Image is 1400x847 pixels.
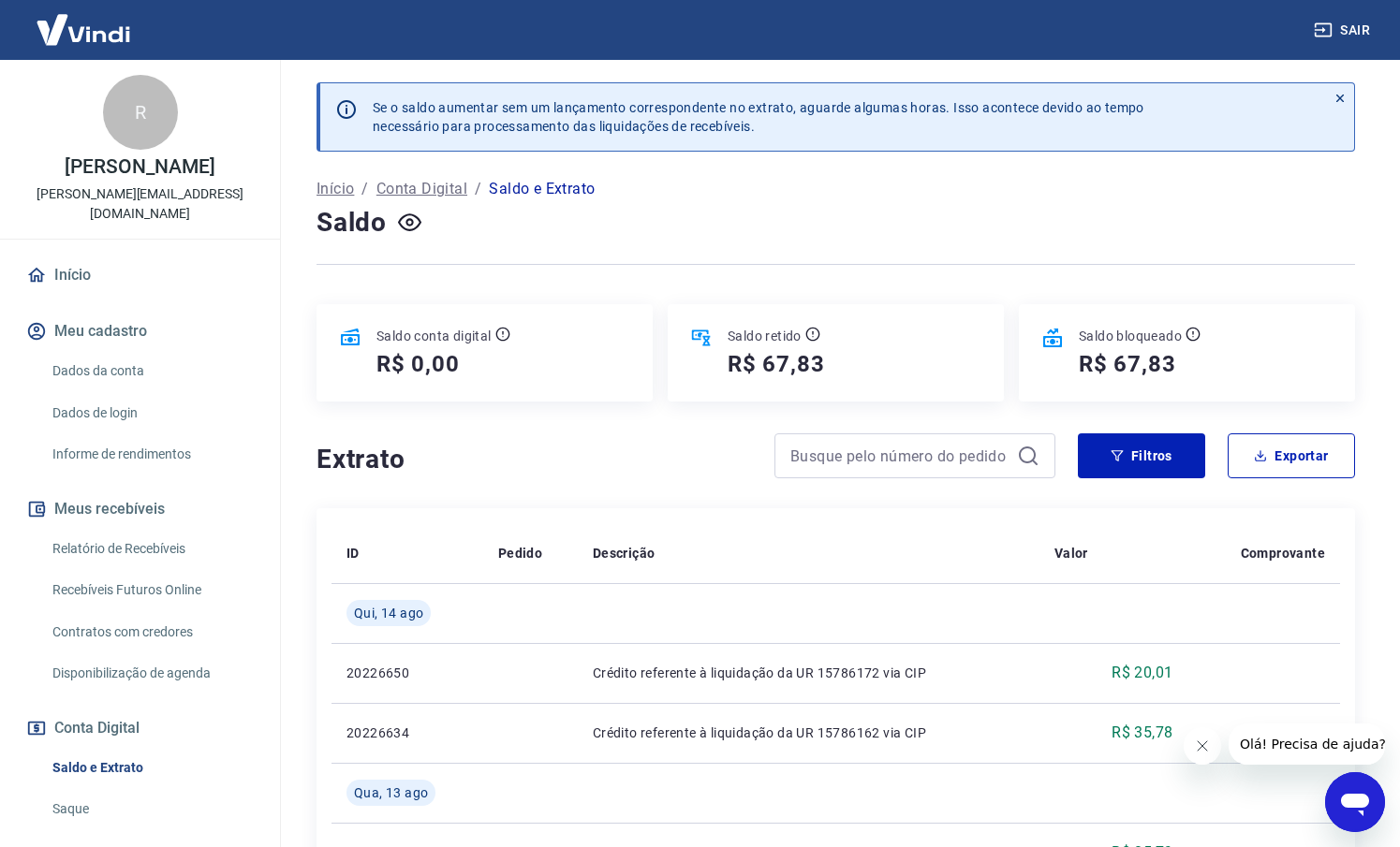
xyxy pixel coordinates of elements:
[11,13,157,28] span: Olá! Precisa de ajuda?
[1054,544,1088,562] p: Valor
[317,441,752,478] h4: Extrato
[317,178,354,200] a: Início
[45,530,258,568] a: Relatório de Recebíveis
[22,311,258,352] button: Meu cadastro
[45,613,258,651] a: Contratos com credores
[1241,544,1325,562] p: Comprovante
[1079,349,1175,379] h5: R$ 67,83
[45,790,258,828] a: Saque
[317,204,387,241] h4: Saldo
[593,544,656,562] p: Descrição
[728,327,802,345] p: Saldo retido
[45,394,258,432] a: Dados de login
[45,749,258,787] a: Saldo e Extrato
[346,664,468,682] p: 20226650
[1112,722,1172,744] p: R$ 35,78
[1078,433,1205,478] button: Filtros
[22,255,258,296] a: Início
[1325,772,1385,832] iframe: Botão para abrir a janela de mensagens
[361,178,368,200] p: /
[22,489,258,530] button: Meus recebíveis
[790,442,1009,470] input: Busque pelo número do pedido
[15,184,265,224] p: [PERSON_NAME][EMAIL_ADDRESS][DOMAIN_NAME]
[22,1,144,58] img: Vindi
[45,654,258,693] a: Disponibilização de agenda
[354,604,423,622] span: Qui, 14 ago
[498,544,542,562] p: Pedido
[346,723,468,742] p: 20226634
[1229,723,1385,765] iframe: Mensagem da empresa
[475,178,481,200] p: /
[373,98,1144,136] p: Se o saldo aumentar sem um lançamento correspondente no extrato, aguarde algumas horas. Isso acon...
[45,571,258,609] a: Recebíveis Futuros Online
[489,178,595,200] p: Saldo e Extrato
[728,349,824,379] h5: R$ 67,83
[593,664,1024,682] p: Crédito referente à liquidação da UR 15786172 via CIP
[376,327,492,345] p: Saldo conta digital
[354,783,428,802] span: Qua, 13 ago
[22,708,258,749] button: Conta Digital
[1228,433,1355,478] button: Exportar
[1184,727,1221,765] iframe: Fechar mensagem
[45,435,258,474] a: Informe de rendimentos
[376,349,460,379] h5: R$ 0,00
[1112,662,1172,684] p: R$ 20,01
[65,157,214,177] p: [PERSON_NAME]
[346,544,360,562] p: ID
[103,75,178,150] div: R
[45,352,258,390] a: Dados da conta
[1310,13,1378,48] button: Sair
[1079,327,1182,345] p: Saldo bloqueado
[593,723,1024,742] p: Crédito referente à liquidação da UR 15786162 via CIP
[376,178,467,200] a: Conta Digital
